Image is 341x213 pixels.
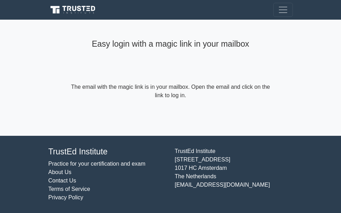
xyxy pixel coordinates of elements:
h4: TrustEd Institute [48,147,166,157]
a: Privacy Policy [48,194,84,200]
a: Contact Us [48,178,76,184]
button: Toggle navigation [273,3,293,17]
div: TrustEd Institute [STREET_ADDRESS] 1017 HC Amsterdam The Netherlands [EMAIL_ADDRESS][DOMAIN_NAME] [171,147,297,202]
a: About Us [48,169,72,175]
a: Practice for your certification and exam [48,161,146,167]
h4: Easy login with a magic link in your mailbox [70,39,272,49]
form: The email with the magic link is in your mailbox. Open the email and click on the link to log in. [70,83,272,100]
a: Terms of Service [48,186,90,192]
